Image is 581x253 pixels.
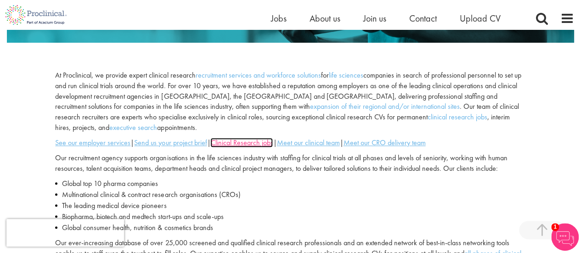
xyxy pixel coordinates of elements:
a: Send us your project brief [134,138,207,147]
a: Join us [363,12,386,24]
a: clinical research jobs [427,112,487,122]
a: Jobs [271,12,287,24]
p: At Proclinical, we provide expert clinical research for companies in search of professional perso... [55,70,525,133]
li: Multinational clinical & contract research organisations (CROs) [55,189,525,200]
a: executive search [109,123,157,132]
a: See our employer services [55,138,130,147]
li: Biopharma, biotech and medtech start-ups and scale-ups [55,211,525,222]
iframe: reCAPTCHA [6,219,124,247]
li: The leading medical device pioneers [55,200,525,211]
a: Contact [409,12,437,24]
span: 1 [551,223,559,231]
a: recruitment services and workforce solutions [195,70,321,80]
a: Meet our CRO delivery team [343,138,425,147]
p: Our recruitment agency supports organisations in the life sciences industry with staffing for cli... [55,153,525,174]
p: | | | | [55,138,525,148]
li: Global consumer health, nutrition & cosmetics brands [55,222,525,233]
a: Meet our clinical team [276,138,339,147]
a: Clinical Research jobs [210,138,273,147]
li: Global top 10 pharma companies [55,178,525,189]
img: Chatbot [551,223,579,251]
a: Upload CV [460,12,501,24]
a: life sciences [328,70,363,80]
a: About us [310,12,340,24]
a: expansion of their regional and/or international sites [310,101,459,111]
